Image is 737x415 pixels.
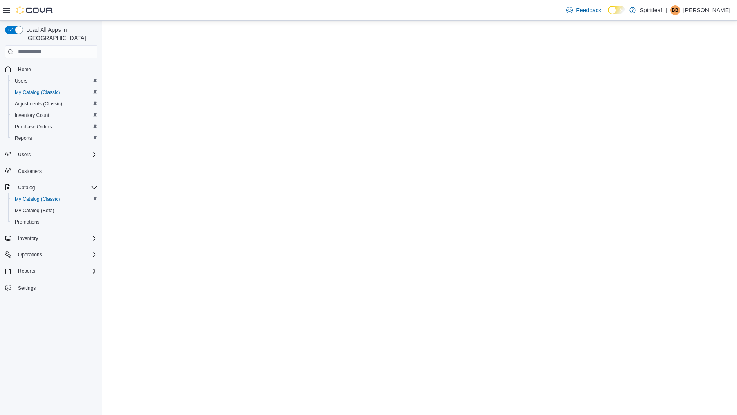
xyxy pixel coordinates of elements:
[15,266,38,276] button: Reports
[16,6,53,14] img: Cova
[11,87,63,97] a: My Catalog (Classic)
[608,6,625,14] input: Dark Mode
[15,89,60,96] span: My Catalog (Classic)
[11,217,43,227] a: Promotions
[18,251,42,258] span: Operations
[670,5,680,15] div: Bobby B
[15,250,45,260] button: Operations
[15,78,27,84] span: Users
[15,196,60,202] span: My Catalog (Classic)
[11,217,97,227] span: Promotions
[15,266,97,276] span: Reports
[8,121,101,132] button: Purchase Orders
[11,133,35,143] a: Reports
[15,183,38,193] button: Catalog
[15,250,97,260] span: Operations
[15,64,97,74] span: Home
[665,5,667,15] p: |
[672,5,678,15] span: BB
[15,150,34,159] button: Users
[683,5,730,15] p: [PERSON_NAME]
[18,235,38,242] span: Inventory
[15,283,97,293] span: Settings
[11,87,97,97] span: My Catalog (Classic)
[2,182,101,193] button: Catalog
[11,76,97,86] span: Users
[8,98,101,110] button: Adjustments (Classic)
[2,233,101,244] button: Inventory
[640,5,662,15] p: Spiritleaf
[15,233,41,243] button: Inventory
[11,122,55,132] a: Purchase Orders
[15,135,32,141] span: Reports
[2,265,101,277] button: Reports
[11,76,31,86] a: Users
[15,183,97,193] span: Catalog
[8,110,101,121] button: Inventory Count
[11,206,97,215] span: My Catalog (Beta)
[8,132,101,144] button: Reports
[18,268,35,274] span: Reports
[15,219,40,225] span: Promotions
[15,112,50,119] span: Inventory Count
[8,87,101,98] button: My Catalog (Classic)
[11,122,97,132] span: Purchase Orders
[11,133,97,143] span: Reports
[8,205,101,216] button: My Catalog (Beta)
[11,99,97,109] span: Adjustments (Classic)
[11,110,97,120] span: Inventory Count
[8,216,101,228] button: Promotions
[23,26,97,42] span: Load All Apps in [GEOGRAPHIC_DATA]
[18,184,35,191] span: Catalog
[5,60,97,315] nav: Complex example
[15,166,45,176] a: Customers
[18,66,31,73] span: Home
[2,282,101,294] button: Settings
[15,233,97,243] span: Inventory
[15,101,62,107] span: Adjustments (Classic)
[15,65,34,74] a: Home
[18,168,42,175] span: Customers
[15,150,97,159] span: Users
[11,99,66,109] a: Adjustments (Classic)
[18,285,36,292] span: Settings
[563,2,604,18] a: Feedback
[2,249,101,260] button: Operations
[11,206,58,215] a: My Catalog (Beta)
[15,207,54,214] span: My Catalog (Beta)
[15,283,39,293] a: Settings
[8,75,101,87] button: Users
[8,193,101,205] button: My Catalog (Classic)
[11,194,97,204] span: My Catalog (Classic)
[11,194,63,204] a: My Catalog (Classic)
[15,166,97,176] span: Customers
[2,149,101,160] button: Users
[18,151,31,158] span: Users
[2,165,101,177] button: Customers
[2,63,101,75] button: Home
[11,110,53,120] a: Inventory Count
[576,6,601,14] span: Feedback
[15,123,52,130] span: Purchase Orders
